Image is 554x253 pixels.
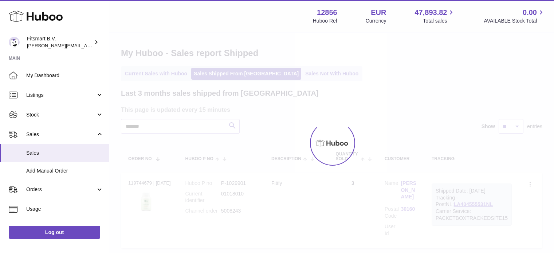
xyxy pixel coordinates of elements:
[27,43,146,48] span: [PERSON_NAME][EMAIL_ADDRESS][DOMAIN_NAME]
[26,72,103,79] span: My Dashboard
[26,186,96,193] span: Orders
[26,206,103,213] span: Usage
[27,35,93,49] div: Fitsmart B.V.
[26,92,96,99] span: Listings
[484,17,545,24] span: AVAILABLE Stock Total
[414,8,455,24] a: 47,893.82 Total sales
[26,111,96,118] span: Stock
[523,8,537,17] span: 0.00
[423,17,455,24] span: Total sales
[26,150,103,157] span: Sales
[313,17,337,24] div: Huboo Ref
[9,226,100,239] a: Log out
[371,8,386,17] strong: EUR
[317,8,337,17] strong: 12856
[26,167,103,174] span: Add Manual Order
[26,131,96,138] span: Sales
[366,17,386,24] div: Currency
[414,8,447,17] span: 47,893.82
[9,37,20,48] img: jonathan@leaderoo.com
[484,8,545,24] a: 0.00 AVAILABLE Stock Total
